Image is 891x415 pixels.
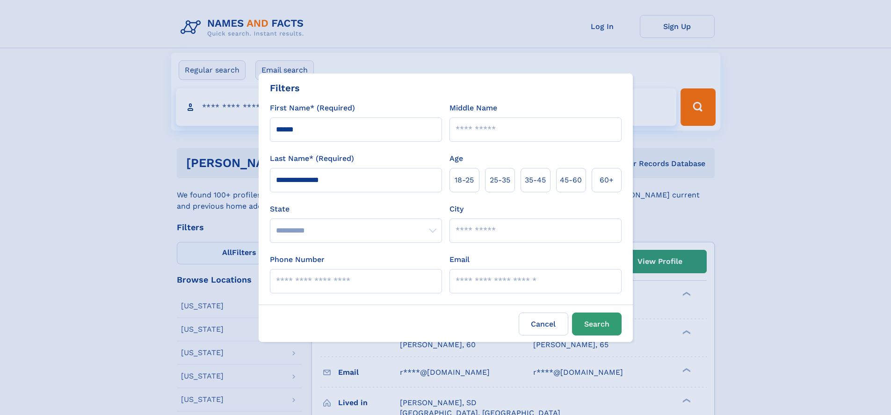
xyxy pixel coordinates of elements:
label: Phone Number [270,254,325,265]
label: Email [449,254,470,265]
div: Filters [270,81,300,95]
span: 45‑60 [560,175,582,186]
span: 35‑45 [525,175,546,186]
label: State [270,204,442,215]
label: Middle Name [449,102,497,114]
button: Search [572,313,622,335]
label: Last Name* (Required) [270,153,354,164]
label: Cancel [519,313,568,335]
span: 60+ [600,175,614,186]
label: Age [449,153,463,164]
span: 18‑25 [455,175,474,186]
label: First Name* (Required) [270,102,355,114]
span: 25‑35 [490,175,510,186]
label: City [449,204,464,215]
